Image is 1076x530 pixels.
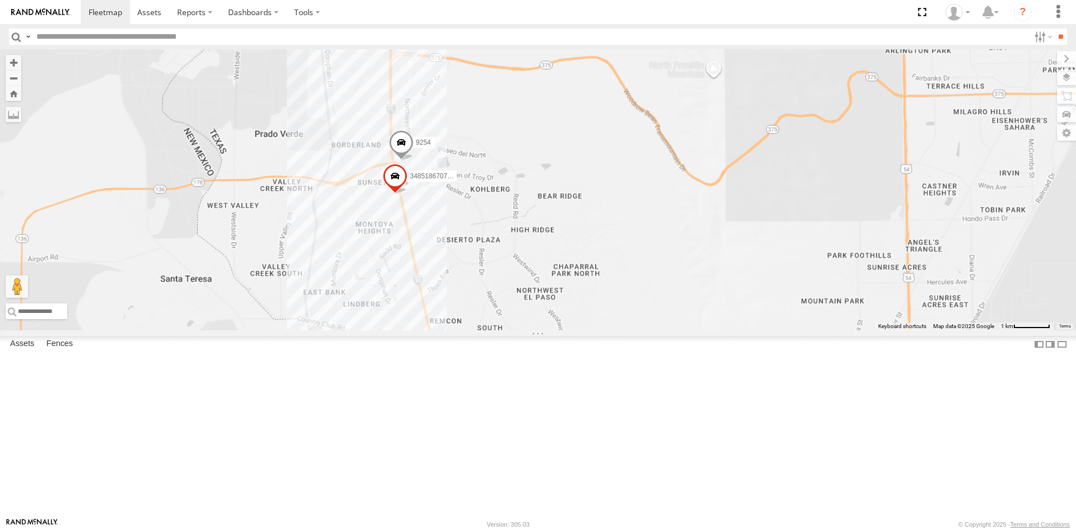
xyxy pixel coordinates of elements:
div: © Copyright 2025 - [958,521,1070,528]
label: Dock Summary Table to the Left [1033,336,1045,352]
label: Dock Summary Table to the Right [1045,336,1056,352]
label: Fences [41,337,78,352]
label: Measure [6,107,21,122]
label: Search Filter Options [1030,29,1054,45]
i: ? [1014,3,1032,21]
img: rand-logo.svg [11,8,69,16]
button: Zoom Home [6,86,21,101]
a: Terms [1059,324,1071,329]
button: Zoom in [6,55,21,70]
label: Search Query [24,29,33,45]
span: Map data ©2025 Google [933,323,994,329]
a: Terms and Conditions [1010,521,1070,528]
span: 1 km [1001,323,1013,329]
label: Assets [4,337,40,352]
div: foxconn f [941,4,974,21]
button: Zoom out [6,70,21,86]
label: Map Settings [1057,125,1076,141]
button: Map Scale: 1 km per 62 pixels [998,322,1054,330]
div: Version: 305.03 [487,521,530,528]
button: Drag Pegman onto the map to open Street View [6,275,28,298]
label: Hide Summary Table [1056,336,1068,352]
span: 9254 [416,139,431,146]
span: 3485186707B8 [410,172,455,180]
a: Visit our Website [6,519,58,530]
button: Keyboard shortcuts [878,322,926,330]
